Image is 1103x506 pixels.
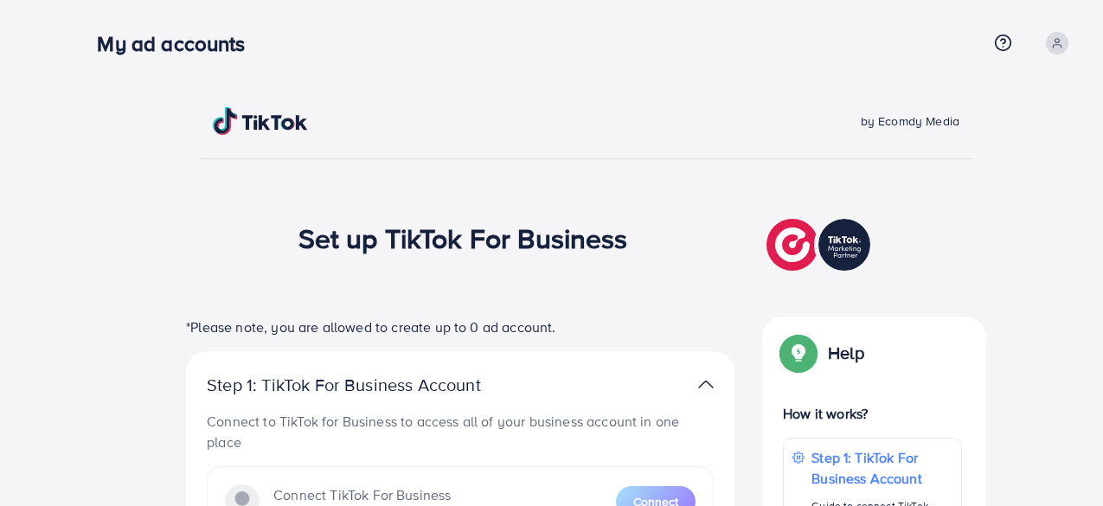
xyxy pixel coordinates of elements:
img: TikTok [213,107,308,135]
p: Step 1: TikTok For Business Account [207,375,535,395]
p: Step 1: TikTok For Business Account [811,447,952,489]
img: Popup guide [783,337,814,368]
h1: Set up TikTok For Business [298,221,628,254]
img: TikTok partner [766,215,875,275]
p: Help [828,343,864,363]
p: How it works? [783,403,962,424]
p: *Please note, you are allowed to create up to 0 ad account. [186,317,734,337]
h3: My ad accounts [97,31,259,56]
span: by Ecomdy Media [861,112,959,130]
img: TikTok partner [698,372,714,397]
